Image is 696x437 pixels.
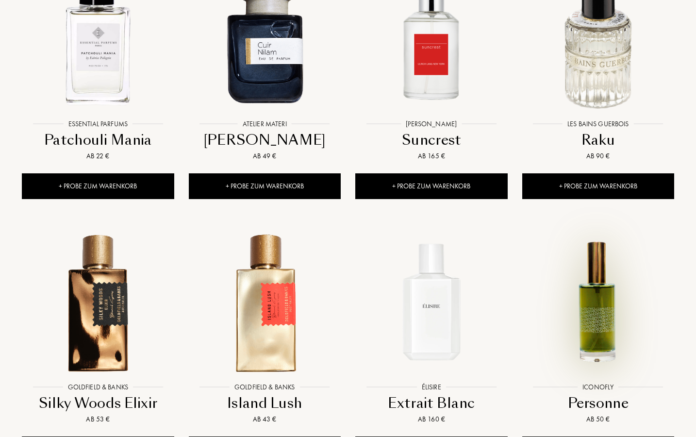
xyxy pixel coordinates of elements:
div: Ab 90 € [526,151,671,161]
div: + Probe zum Warenkorb [189,173,341,199]
img: Personne ICONOFLY [523,227,673,377]
div: Ab 22 € [26,151,170,161]
div: Ab 165 € [359,151,504,161]
div: + Probe zum Warenkorb [22,173,174,199]
a: Silky Woods Elixir Goldfield & BanksGoldfield & BanksSilky Woods ElixirAb 53 € [22,216,174,437]
img: Silky Woods Elixir Goldfield & Banks [23,227,173,377]
div: Ab 43 € [193,414,337,424]
a: Island Lush Goldfield & BanksGoldfield & BanksIsland LushAb 43 € [189,216,341,437]
div: Ab 49 € [193,151,337,161]
img: Extrait Blanc Élisire [356,227,506,377]
div: + Probe zum Warenkorb [522,173,675,199]
div: + Probe zum Warenkorb [355,173,508,199]
div: Ab 50 € [526,414,671,424]
a: Personne ICONOFLYICONOFLYPersonneAb 50 € [522,216,675,437]
div: Ab 53 € [26,414,170,424]
a: Extrait Blanc ÉlisireÉlisireExtrait BlancAb 160 € [355,216,508,437]
div: Ab 160 € [359,414,504,424]
img: Island Lush Goldfield & Banks [190,227,340,377]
